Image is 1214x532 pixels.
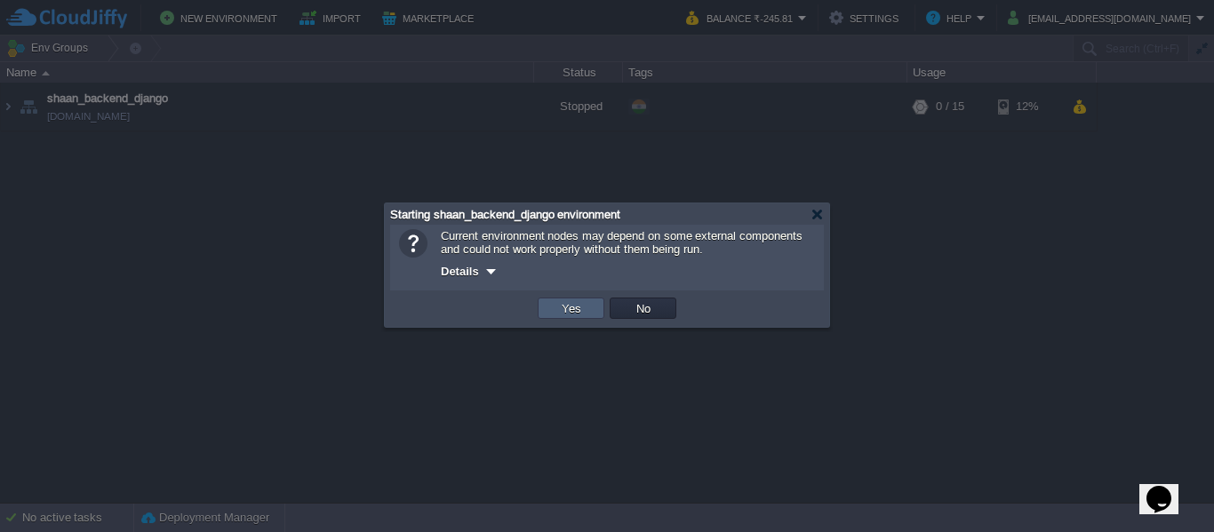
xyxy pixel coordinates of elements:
span: Details [441,265,479,278]
button: Yes [556,300,587,316]
button: No [631,300,656,316]
span: Current environment nodes may depend on some external components and could not work properly with... [441,229,803,256]
iframe: chat widget [1139,461,1196,514]
span: Starting shaan_backend_django environment [390,208,620,221]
